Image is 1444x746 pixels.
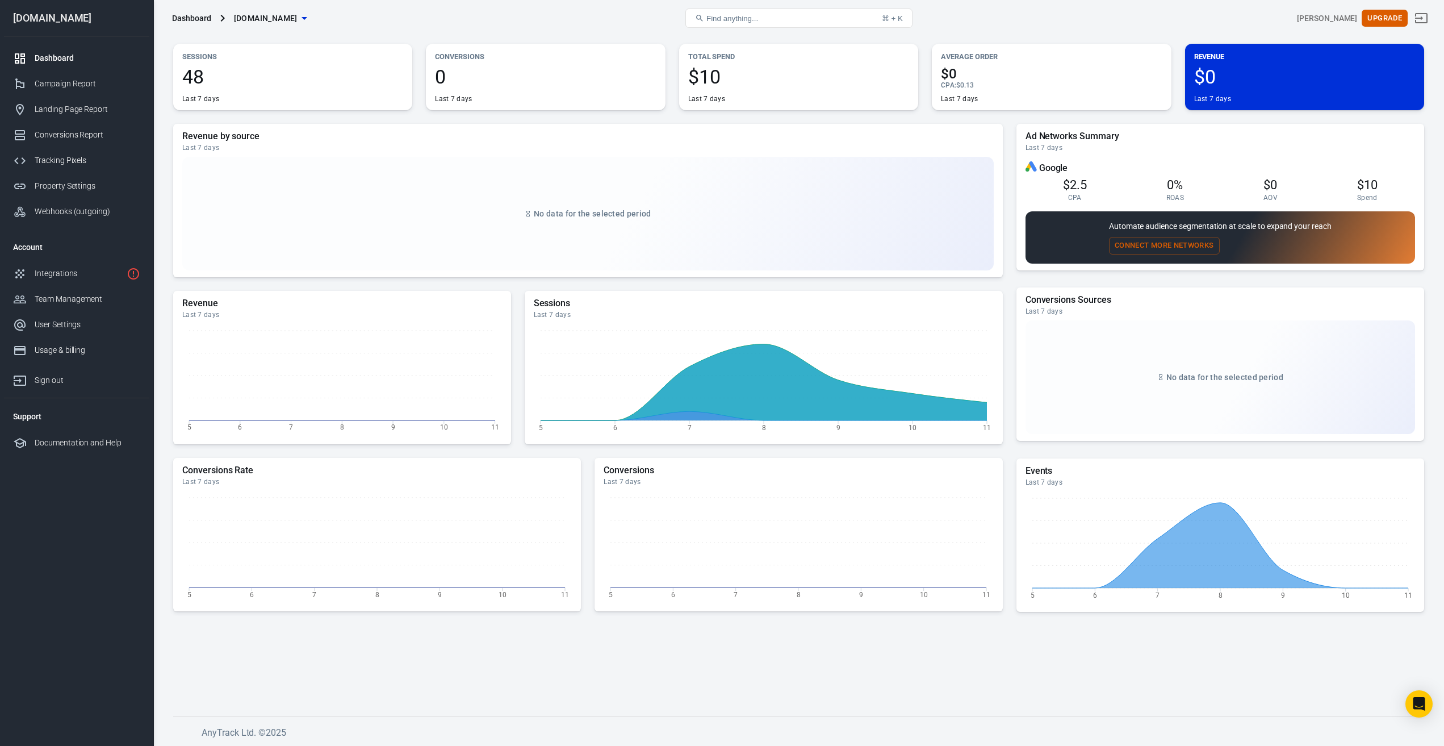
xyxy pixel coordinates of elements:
[1362,10,1408,27] button: Upgrade
[685,9,913,28] button: Find anything...⌘ + K
[435,94,472,103] div: Last 7 days
[920,590,928,598] tspan: 10
[1109,220,1332,232] p: Automate audience segmentation at scale to expand your reach
[909,423,916,431] tspan: 10
[604,477,993,486] div: Last 7 days
[312,590,316,598] tspan: 7
[1341,591,1349,599] tspan: 10
[438,590,442,598] tspan: 9
[1405,690,1433,718] div: Open Intercom Messenger
[35,344,140,356] div: Usage & billing
[1063,178,1087,192] span: $2.5
[4,148,149,173] a: Tracking Pixels
[534,298,994,309] h5: Sessions
[289,423,293,431] tspan: 7
[229,8,311,29] button: [DOMAIN_NAME]
[1408,5,1435,32] a: Sign out
[859,590,863,598] tspan: 9
[182,298,502,309] h5: Revenue
[4,13,149,23] div: [DOMAIN_NAME]
[35,155,140,166] div: Tracking Pixels
[1026,131,1415,142] h5: Ad Networks Summary
[4,97,149,122] a: Landing Page Report
[182,94,219,103] div: Last 7 days
[35,180,140,192] div: Property Settings
[1026,143,1415,152] div: Last 7 days
[688,94,725,103] div: Last 7 days
[4,71,149,97] a: Campaign Report
[4,337,149,363] a: Usage & billing
[1026,161,1037,174] div: Google Ads
[1026,294,1415,306] h5: Conversions Sources
[734,590,738,598] tspan: 7
[172,12,211,24] div: Dashboard
[538,423,542,431] tspan: 5
[534,310,994,319] div: Last 7 days
[234,11,298,26] span: achereliefdaily.com
[836,423,840,431] tspan: 9
[4,312,149,337] a: User Settings
[35,129,140,141] div: Conversions Report
[35,78,140,90] div: Campaign Report
[375,590,379,598] tspan: 8
[4,403,149,430] li: Support
[1026,465,1415,477] h5: Events
[941,81,956,89] span: CPA :
[182,477,572,486] div: Last 7 days
[435,67,656,86] span: 0
[982,590,990,598] tspan: 11
[1109,237,1220,255] button: Connect More Networks
[182,131,994,142] h5: Revenue by source
[4,363,149,393] a: Sign out
[187,590,191,598] tspan: 5
[1026,307,1415,316] div: Last 7 days
[35,437,140,449] div: Documentation and Help
[688,51,909,62] p: Total Spend
[956,81,974,89] span: $0.13
[187,423,191,431] tspan: 5
[35,319,140,331] div: User Settings
[1357,178,1378,192] span: $10
[238,423,242,431] tspan: 6
[35,374,140,386] div: Sign out
[1194,67,1415,86] span: $0
[35,206,140,218] div: Webhooks (outgoing)
[1026,161,1415,174] div: Google
[4,173,149,199] a: Property Settings
[35,268,122,280] div: Integrations
[182,465,572,476] h5: Conversions Rate
[688,67,909,86] span: $10
[1263,193,1278,202] span: AOV
[1194,51,1415,62] p: Revenue
[1093,591,1097,599] tspan: 6
[941,94,978,103] div: Last 7 days
[561,590,569,598] tspan: 11
[882,14,903,23] div: ⌘ + K
[182,67,403,86] span: 48
[435,51,656,62] p: Conversions
[1263,178,1277,192] span: $0
[761,423,765,431] tspan: 8
[604,465,993,476] h5: Conversions
[182,310,502,319] div: Last 7 days
[491,423,499,431] tspan: 11
[1218,591,1222,599] tspan: 8
[941,67,1162,81] span: $0
[4,286,149,312] a: Team Management
[182,51,403,62] p: Sessions
[1404,591,1412,599] tspan: 11
[1068,193,1082,202] span: CPA
[1166,373,1283,382] span: No data for the selected period
[35,293,140,305] div: Team Management
[613,423,617,431] tspan: 6
[671,590,675,598] tspan: 6
[391,423,395,431] tspan: 9
[1357,193,1378,202] span: Spend
[4,122,149,148] a: Conversions Report
[687,423,691,431] tspan: 7
[1281,591,1285,599] tspan: 9
[1297,12,1357,24] div: Account id: 2PjfhOxw
[983,423,991,431] tspan: 11
[340,423,344,431] tspan: 8
[127,267,140,281] svg: 1 networks not verified yet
